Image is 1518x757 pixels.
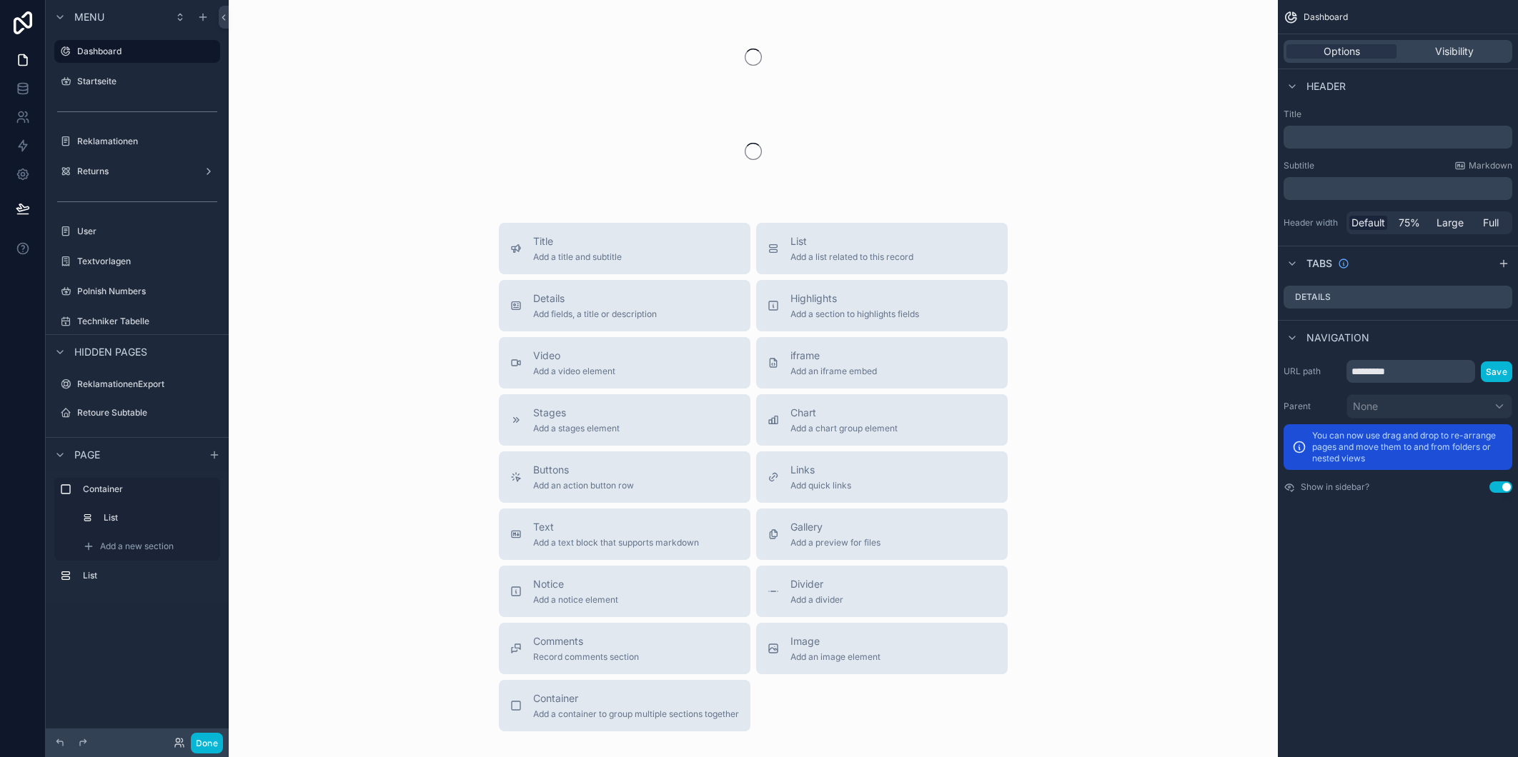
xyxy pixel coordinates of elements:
label: Textvorlagen [77,256,217,267]
label: ReklamationenExport [77,378,217,390]
button: GalleryAdd a preview for files [756,508,1008,560]
span: Add a preview for files [790,537,880,548]
span: Comments [533,634,639,648]
span: Title [533,234,622,249]
label: Returns [77,166,197,177]
a: User [54,220,220,243]
span: Gallery [790,520,880,534]
span: Details [533,291,657,306]
span: Notice [533,577,618,591]
button: ListAdd a list related to this record [756,223,1008,274]
button: iframeAdd an iframe embed [756,337,1008,388]
a: ReklamationenExport [54,373,220,396]
span: Text [533,520,699,534]
span: Video [533,349,615,363]
button: TitleAdd a title and subtitle [499,223,750,274]
span: Menu [74,10,104,24]
div: scrollable content [1284,126,1512,149]
button: TextAdd a text block that supports markdown [499,508,750,560]
label: Show in sidebar? [1301,481,1369,493]
span: Add quick links [790,480,851,491]
label: List [83,570,214,581]
button: DividerAdd a divider [756,566,1008,617]
label: Startseite [77,76,217,87]
label: Techniker Tabelle [77,316,217,327]
a: Markdown [1454,160,1512,171]
label: Subtitle [1284,160,1314,171]
span: Page [74,448,100,462]
label: Header width [1284,217,1341,229]
a: Textvorlagen [54,250,220,273]
span: Add a new section [100,541,174,552]
span: Options [1324,44,1360,59]
button: StagesAdd a stages element [499,394,750,446]
span: Add a list related to this record [790,251,913,263]
label: Title [1284,109,1512,120]
span: Add a notice element [533,594,618,606]
span: None [1353,399,1378,413]
span: Large [1437,216,1464,230]
span: Add a video element [533,366,615,377]
a: Reklamationen [54,130,220,153]
button: Save [1481,361,1512,382]
span: Hidden pages [74,345,147,359]
span: Add an image element [790,651,880,663]
span: Visibility [1435,44,1474,59]
button: LinksAdd quick links [756,451,1008,503]
span: List [790,234,913,249]
span: Add a text block that supports markdown [533,537,699,548]
button: ImageAdd an image element [756,623,1008,674]
span: iframe [790,349,877,363]
button: ButtonsAdd an action button row [499,451,750,503]
span: Buttons [533,463,634,477]
label: Dashboard [77,46,212,57]
button: CommentsRecord comments section [499,623,750,674]
span: Add a title and subtitle [533,251,622,263]
span: Stages [533,406,620,420]
span: Header [1306,79,1346,94]
span: Tabs [1306,256,1332,271]
span: Image [790,634,880,648]
button: Done [191,733,223,753]
button: ContainerAdd a container to group multiple sections together [499,680,750,731]
span: Dashboard [1304,11,1348,23]
span: Add a chart group element [790,423,898,434]
button: DetailsAdd fields, a title or description [499,280,750,331]
span: Add a section to highlights fields [790,309,919,320]
button: None [1346,394,1512,418]
div: scrollable content [1284,177,1512,200]
button: VideoAdd a video element [499,337,750,388]
button: NoticeAdd a notice element [499,566,750,617]
span: Links [790,463,851,477]
span: Add a container to group multiple sections together [533,708,739,720]
label: Parent [1284,401,1341,412]
label: Container [83,483,214,495]
span: Record comments section [533,651,639,663]
span: Divider [790,577,843,591]
a: Startseite [54,70,220,93]
span: Markdown [1469,160,1512,171]
label: Retoure Subtable [77,407,217,418]
label: Details [1295,291,1331,303]
span: Add an action button row [533,480,634,491]
label: Polnish Numbers [77,286,217,297]
span: Default [1351,216,1385,230]
p: You can now use drag and drop to re-arrange pages and move them to and from folders or nested views [1312,430,1504,464]
div: scrollable content [46,471,229,601]
span: Full [1483,216,1499,230]
span: 75% [1399,216,1420,230]
span: Add a stages element [533,423,620,434]
label: List [104,512,212,523]
button: ChartAdd a chart group element [756,394,1008,446]
span: Container [533,691,739,706]
button: HighlightsAdd a section to highlights fields [756,280,1008,331]
label: Reklamationen [77,136,217,147]
a: Retoure Subtable [54,401,220,424]
a: Polnish Numbers [54,280,220,303]
span: Navigation [1306,331,1369,345]
span: Add a divider [790,594,843,606]
span: Add fields, a title or description [533,309,657,320]
label: User [77,226,217,237]
span: Chart [790,406,898,420]
span: Highlights [790,291,919,306]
